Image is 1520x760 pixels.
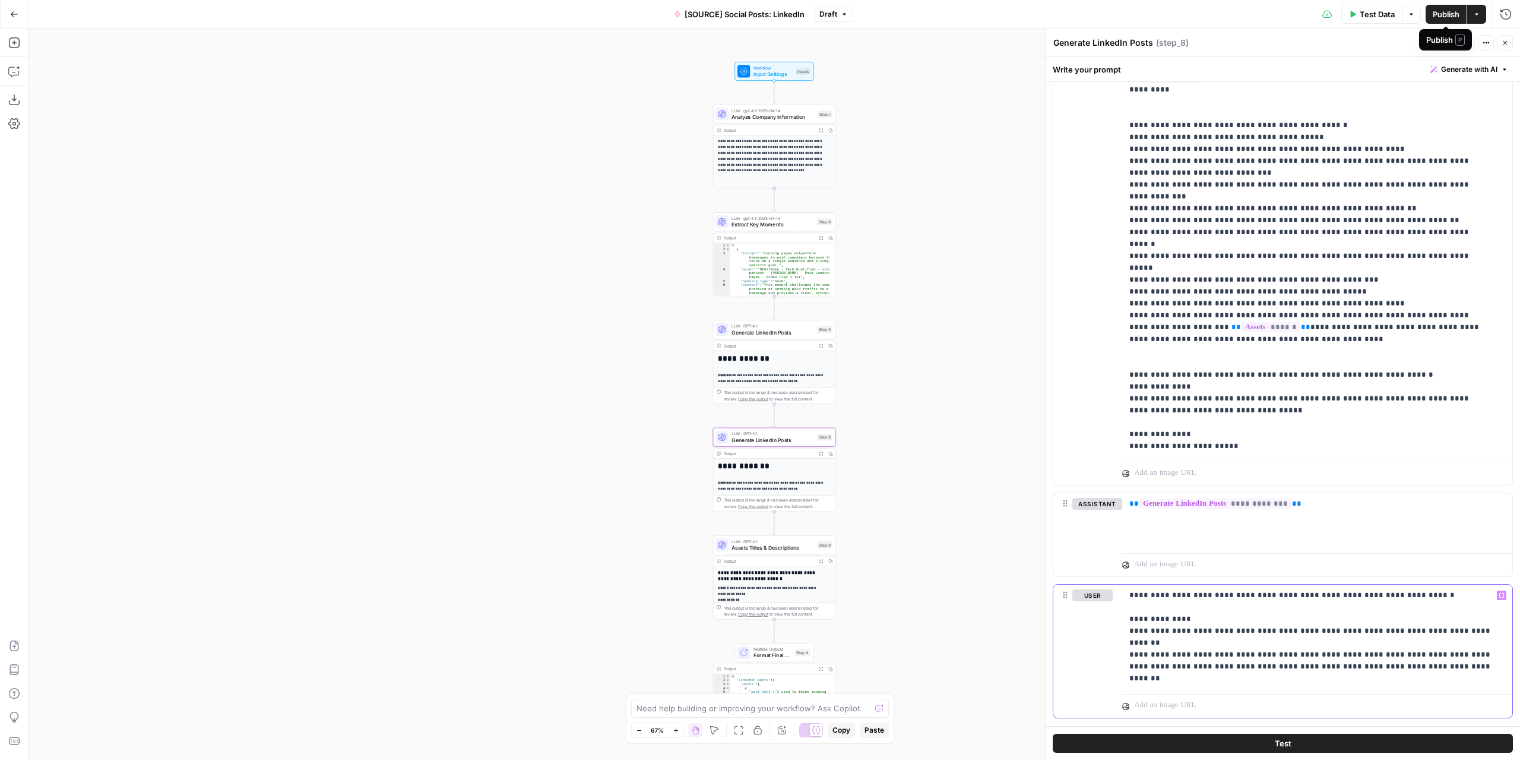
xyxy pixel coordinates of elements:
div: Output [724,558,814,565]
button: Generate with AI [1426,62,1513,77]
span: Draft [819,9,837,20]
div: 1 [713,674,730,678]
div: user [1053,585,1113,718]
button: Publish [1426,5,1467,24]
span: LLM · GPT-4.1 [731,538,814,545]
div: Step 1 [818,111,832,118]
span: LLM · GPT-4.1 [731,323,814,329]
div: 3 [713,251,730,267]
span: Publish [1433,8,1459,20]
span: Workflow [753,65,793,71]
div: Output [724,450,814,457]
div: 1 [713,243,730,247]
div: 2 [713,678,730,682]
div: Step 6 [817,218,832,225]
span: LLM · gpt-4.1-2025-04-14 [731,108,815,114]
span: P [1455,34,1465,46]
button: Paste [860,723,889,738]
div: Step 8 [817,434,832,441]
div: Inputs [796,68,810,75]
div: Output [724,127,814,134]
div: This output is too large & has been abbreviated for review. to view the full content. [724,389,832,402]
button: Draft [814,7,853,22]
span: Paste [864,725,884,736]
div: 3 [713,682,730,686]
span: Analyze Company Information [731,113,815,121]
button: Copy [828,723,855,738]
div: Write your prompt [1046,57,1520,81]
g: Edge from step_6 to step_3 [773,296,775,319]
div: assistant [1053,493,1113,576]
div: Multiple OutputsFormat Final OutputStep 4Output{ "linkedin_posts":{ "posts":[ { "post_text":"I us... [713,643,836,727]
span: Toggle code folding, rows 2 through 29 [726,678,730,682]
div: Step 4 [795,649,810,656]
div: Step 9 [817,541,832,548]
div: This output is too large & has been abbreviated for review. to view the full content. [724,605,832,617]
div: Publish [1426,34,1465,46]
span: Copy the output [738,612,768,617]
span: Copy the output [738,504,768,509]
span: Assets Titles & Descriptions [731,544,814,551]
span: [SOURCE] Social Posts: LinkedIn [685,8,805,20]
div: LLM · gpt-4.1-2025-04-14Extract Key MomentsStep 6Output[ { "insight":"Landing pages outperform ho... [713,212,836,296]
span: Toggle code folding, rows 4 through 7 [726,686,730,690]
div: WorkflowInput SettingsInputs [713,62,836,81]
g: Edge from step_9 to step_4 [773,619,775,642]
g: Edge from step_8 to step_9 [773,512,775,535]
span: Input Settings [753,70,793,78]
span: Test Data [1360,8,1395,20]
span: LLM · gpt-4.1-2025-04-14 [731,215,814,222]
span: Format Final Output [753,651,792,659]
span: Copy [832,725,850,736]
div: Output [724,343,814,349]
span: ( step_8 ) [1156,37,1189,49]
button: assistant [1072,498,1122,510]
span: Toggle code folding, rows 3 through 28 [726,682,730,686]
span: 67% [651,726,664,735]
span: Toggle code folding, rows 1 through 38 [726,243,730,247]
g: Edge from start to step_1 [773,81,775,104]
span: Extract Key Moments [731,220,814,228]
div: Output [724,666,814,672]
div: 6 [713,283,730,311]
span: Test [1275,737,1291,749]
button: user [1072,589,1113,601]
div: Step 3 [817,326,832,333]
span: Multiple Outputs [753,646,792,652]
div: 4 [713,686,730,690]
button: [SOURCE] Social Posts: LinkedIn [667,5,812,24]
button: Test Data [1341,5,1402,24]
span: Generate LinkedIn Posts [731,329,814,336]
div: Output [724,235,814,241]
textarea: Generate LinkedIn Posts [1053,37,1153,49]
g: Edge from step_1 to step_6 [773,188,775,212]
div: 2 [713,247,730,251]
span: Toggle code folding, rows 1 through 71 [726,674,730,678]
div: 4 [713,267,730,279]
div: 5 [713,279,730,283]
span: Toggle code folding, rows 2 through 7 [726,247,730,251]
button: Test [1053,734,1513,753]
g: Edge from step_3 to step_8 [773,403,775,427]
span: Generate with AI [1441,64,1497,75]
span: Copy the output [738,396,768,401]
span: Generate LinkedIn Posts [731,436,814,444]
span: LLM · GPT-4.1 [731,430,814,437]
div: This output is too large & has been abbreviated for review. to view the full content. [724,497,832,509]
